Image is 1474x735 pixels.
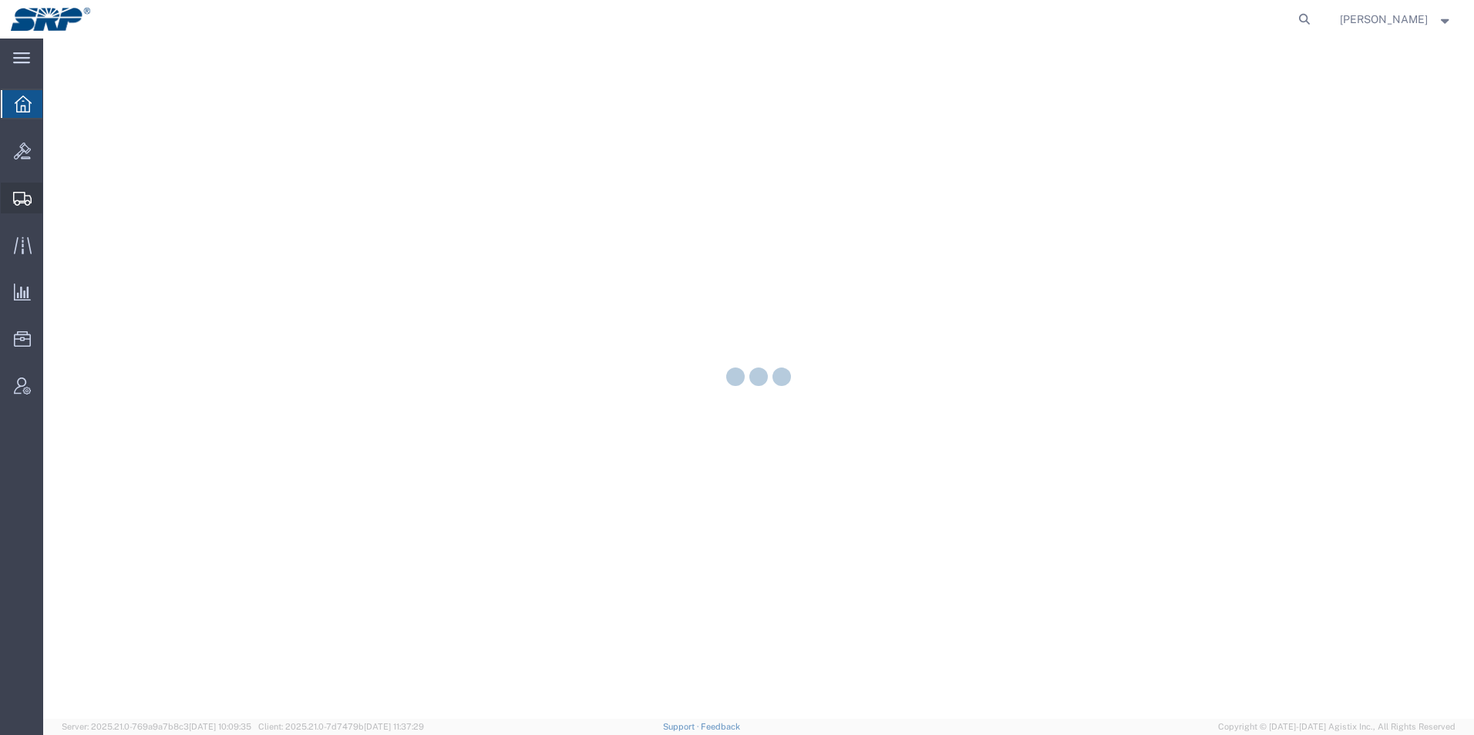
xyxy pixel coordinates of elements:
a: Support [663,722,702,731]
span: [DATE] 10:09:35 [189,722,251,731]
button: [PERSON_NAME] [1339,10,1453,29]
span: Server: 2025.21.0-769a9a7b8c3 [62,722,251,731]
span: [DATE] 11:37:29 [364,722,424,731]
span: Client: 2025.21.0-7d7479b [258,722,424,731]
span: Ed Simmons [1340,11,1428,28]
a: Feedback [701,722,740,731]
img: logo [11,8,90,31]
span: Copyright © [DATE]-[DATE] Agistix Inc., All Rights Reserved [1218,720,1455,733]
